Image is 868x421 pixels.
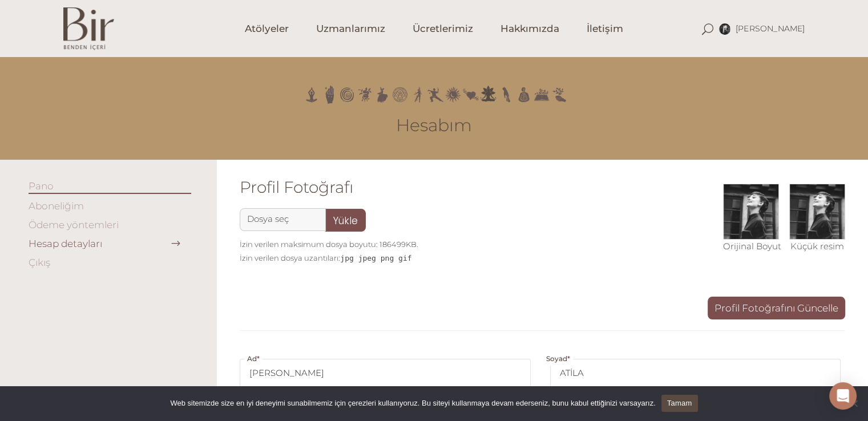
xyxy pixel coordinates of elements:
span: Ücretlerimiz [413,22,473,35]
span: Uzmanlarımız [316,22,385,35]
a: Ödeme yöntemleri [29,219,119,230]
span: Hakkımızda [500,22,559,35]
span: Orijinal Boyut [723,241,781,252]
label: Ad [244,352,263,366]
a: Çıkış [29,257,50,268]
a: Hesap detayları [29,238,102,249]
div: Open Intercom Messenger [829,382,857,410]
span: İletişim [587,22,623,35]
span: Dosya seç [247,213,289,224]
h3: Profil Fotoğrafı [240,178,845,197]
a: Tamam [661,395,698,412]
span: [PERSON_NAME] [736,23,805,34]
input: Profil Fotoğrafını Güncelle [708,297,845,319]
span: Atölyeler [245,22,289,35]
span: Web sitemizde size en iyi deneyimi sunabilmemiz için çerezleri kullanıyoruz. Bu siteyi kullanmaya... [170,398,655,409]
span: İzin verilen maksimum dosya boyutu: 186499KB. [240,237,845,251]
button: Yükle [325,209,366,232]
span: Küçük resim [790,241,844,252]
span: İzin verilen dosya uzantıları: [240,251,845,265]
label: Soyad [543,352,573,366]
code: jpg jpeg png gif [340,254,411,262]
a: Aboneliğim [29,200,84,212]
a: Pano [29,180,54,192]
